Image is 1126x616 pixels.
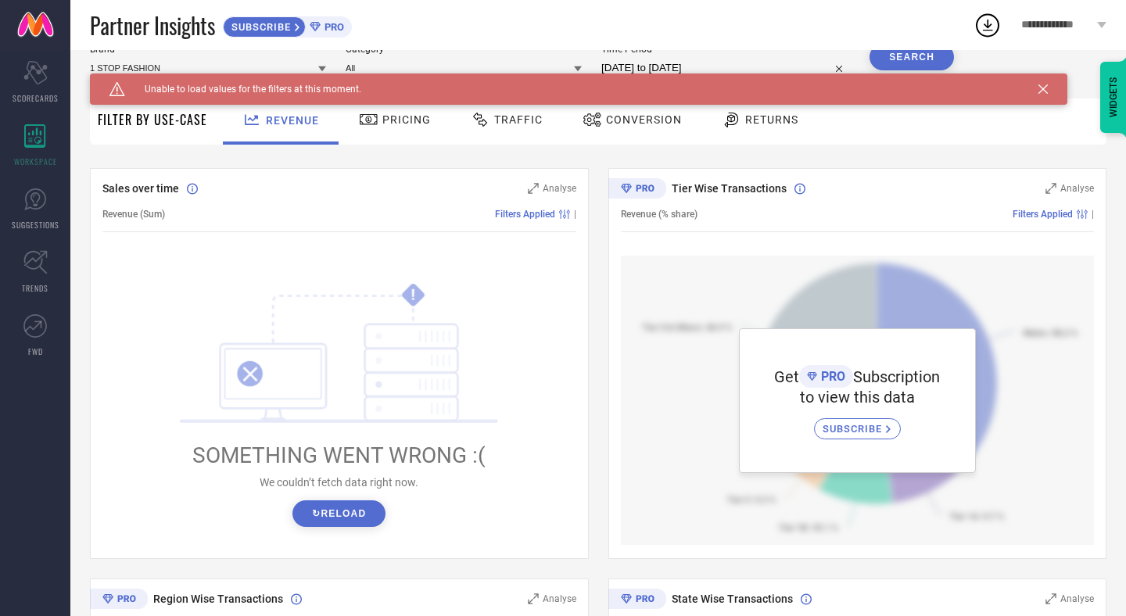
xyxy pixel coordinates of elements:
[224,21,295,33] span: SUBSCRIBE
[774,367,799,386] span: Get
[12,219,59,231] span: SUGGESTIONS
[1013,209,1073,220] span: Filters Applied
[814,406,901,439] a: SUBSCRIBE
[817,369,845,384] span: PRO
[494,113,543,126] span: Traffic
[1045,183,1056,194] svg: Zoom
[853,367,940,386] span: Subscription
[125,84,361,95] span: Unable to load values for the filters at this moment.
[608,589,666,612] div: Premium
[90,9,215,41] span: Partner Insights
[543,593,576,604] span: Analyse
[1045,593,1056,604] svg: Zoom
[528,183,539,194] svg: Zoom
[102,182,179,195] span: Sales over time
[411,286,415,304] tspan: !
[870,44,954,70] button: Search
[98,110,207,129] span: Filter By Use-Case
[266,114,319,127] span: Revenue
[14,156,57,167] span: WORKSPACE
[1060,183,1094,194] span: Analyse
[192,442,486,468] span: SOMETHING WENT WRONG :(
[608,178,666,202] div: Premium
[543,183,576,194] span: Analyse
[321,21,344,33] span: PRO
[606,113,682,126] span: Conversion
[13,92,59,104] span: SCORECARDS
[153,593,283,605] span: Region Wise Transactions
[495,209,555,220] span: Filters Applied
[574,209,576,220] span: |
[28,346,43,357] span: FWD
[621,209,697,220] span: Revenue (% share)
[223,13,352,38] a: SUBSCRIBEPRO
[672,593,793,605] span: State Wise Transactions
[528,593,539,604] svg: Zoom
[292,500,385,527] button: ↻Reload
[1060,593,1094,604] span: Analyse
[601,59,850,77] input: Select time period
[974,11,1002,39] div: Open download list
[22,282,48,294] span: TRENDS
[672,182,787,195] span: Tier Wise Transactions
[823,423,886,435] span: SUBSCRIBE
[745,113,798,126] span: Returns
[102,209,165,220] span: Revenue (Sum)
[260,476,418,489] span: We couldn’t fetch data right now.
[800,388,915,406] span: to view this data
[90,589,148,612] div: Premium
[382,113,431,126] span: Pricing
[1092,209,1094,220] span: |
